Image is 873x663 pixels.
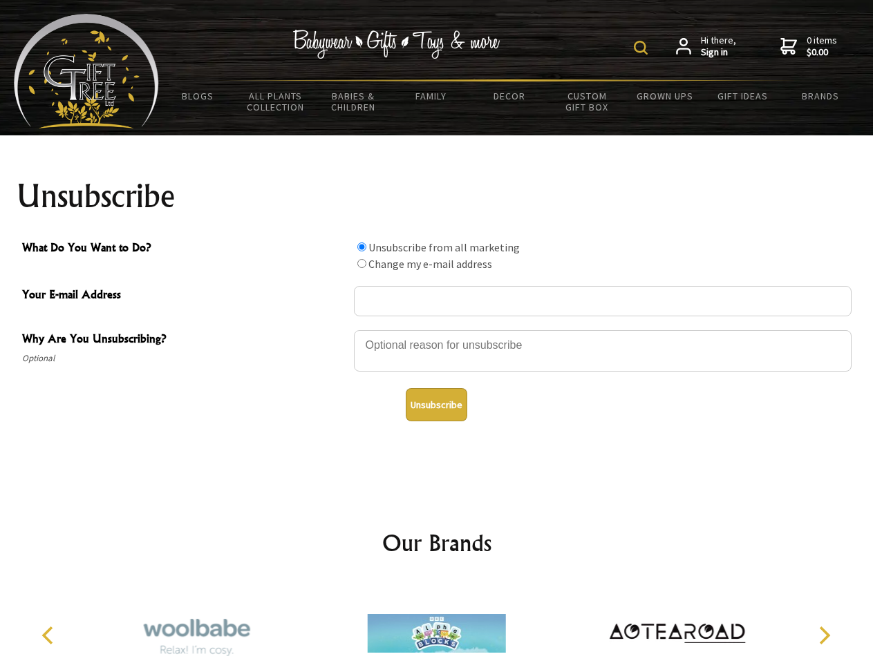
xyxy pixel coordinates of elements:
[470,81,548,110] a: Decor
[701,35,736,59] span: Hi there,
[807,46,837,59] strong: $0.00
[22,330,347,350] span: Why Are You Unsubscribing?
[368,240,520,254] label: Unsubscribe from all marketing
[807,34,837,59] span: 0 items
[548,81,626,122] a: Custom Gift Box
[293,30,500,59] img: Babywear - Gifts - Toys & more
[14,14,159,128] img: Babyware - Gifts - Toys and more...
[354,286,852,316] input: Your E-mail Address
[22,350,347,367] span: Optional
[704,81,782,110] a: Gift Ideas
[676,35,736,59] a: Hi there,Sign in
[237,81,315,122] a: All Plants Collection
[315,81,393,122] a: Babies & Children
[35,620,65,651] button: Previous
[22,239,347,259] span: What Do You Want to Do?
[406,388,467,421] button: Unsubscribe
[357,259,366,268] input: What Do You Want to Do?
[28,526,846,559] h2: Our Brands
[809,620,839,651] button: Next
[17,180,857,213] h1: Unsubscribe
[354,330,852,372] textarea: Why Are You Unsubscribing?
[22,286,347,306] span: Your E-mail Address
[368,257,492,271] label: Change my e-mail address
[780,35,837,59] a: 0 items$0.00
[357,242,366,251] input: What Do You Want to Do?
[159,81,237,110] a: BLOGS
[393,81,471,110] a: Family
[626,81,704,110] a: Grown Ups
[782,81,860,110] a: Brands
[634,41,648,55] img: product search
[701,46,736,59] strong: Sign in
